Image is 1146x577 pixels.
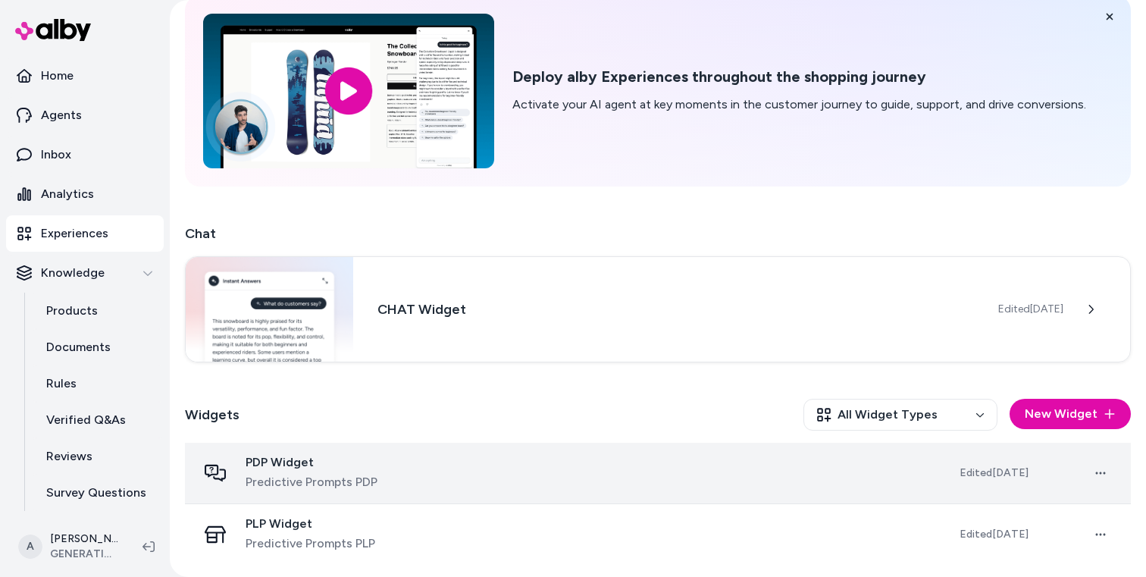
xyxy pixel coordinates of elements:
a: Analytics [6,176,164,212]
p: Verified Q&As [46,411,126,429]
button: Knowledge [6,255,164,291]
a: Products [31,293,164,329]
p: Reviews [46,447,92,466]
a: Rules [31,365,164,402]
a: Chat widgetCHAT WidgetEdited[DATE] [185,256,1131,362]
a: Reviews [31,438,164,475]
a: Agents [6,97,164,133]
a: Verified Q&As [31,402,164,438]
p: Analytics [41,185,94,203]
span: Edited [DATE] [998,302,1063,317]
h2: Chat [185,223,1131,244]
span: GENERATIONAL TIME-SETTERS [50,547,118,562]
span: Predictive Prompts PDP [246,473,377,491]
span: Edited [DATE] [960,528,1029,541]
p: Knowledge [41,264,105,282]
a: Inbox [6,136,164,173]
button: All Widget Types [803,399,997,431]
span: Edited [DATE] [960,466,1029,479]
p: Documents [46,338,111,356]
p: Survey Questions [46,484,146,502]
p: [PERSON_NAME] [50,532,118,547]
a: Home [6,58,164,94]
p: Products [46,302,98,320]
a: Experiences [6,215,164,252]
p: Experiences [41,224,108,243]
span: A [18,535,42,559]
button: A[PERSON_NAME]GENERATIONAL TIME-SETTERS [9,522,130,571]
button: New Widget [1010,399,1131,429]
p: Inbox [41,146,71,164]
span: PDP Widget [246,455,377,470]
h3: CHAT Widget [377,299,974,320]
a: Survey Questions [31,475,164,511]
img: alby Logo [15,19,91,41]
img: Chat widget [186,257,353,362]
p: Agents [41,106,82,124]
h2: Widgets [185,404,240,425]
p: Home [41,67,74,85]
a: Documents [31,329,164,365]
p: Rules [46,375,77,393]
h2: Deploy alby Experiences throughout the shopping journey [512,67,1086,86]
p: Activate your AI agent at key moments in the customer journey to guide, support, and drive conver... [512,96,1086,114]
span: PLP Widget [246,516,375,532]
span: Predictive Prompts PLP [246,535,375,553]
